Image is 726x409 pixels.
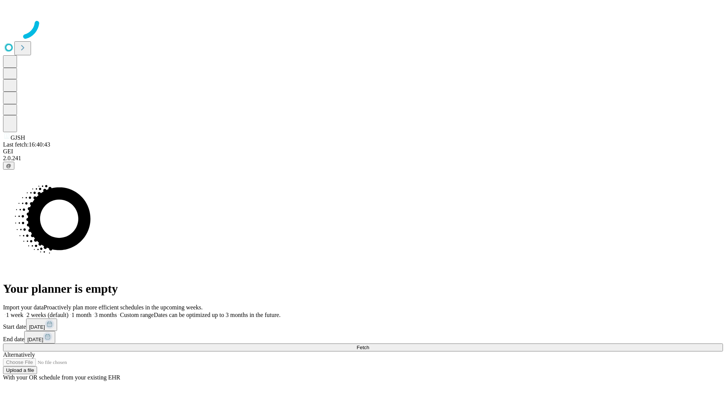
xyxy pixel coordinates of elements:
[3,351,35,358] span: Alternatively
[71,312,92,318] span: 1 month
[3,318,723,331] div: Start date
[3,374,120,381] span: With your OR schedule from your existing EHR
[3,141,50,148] span: Last fetch: 16:40:43
[27,337,43,342] span: [DATE]
[44,304,203,311] span: Proactively plan more efficient schedules in the upcoming weeks.
[95,312,117,318] span: 3 months
[11,134,25,141] span: GJSH
[26,312,68,318] span: 2 weeks (default)
[26,318,57,331] button: [DATE]
[120,312,154,318] span: Custom range
[6,163,11,169] span: @
[6,312,23,318] span: 1 week
[3,366,37,374] button: Upload a file
[3,282,723,296] h1: Your planner is empty
[3,148,723,155] div: GEI
[3,331,723,343] div: End date
[3,343,723,351] button: Fetch
[3,304,44,311] span: Import your data
[3,155,723,162] div: 2.0.241
[24,331,55,343] button: [DATE]
[154,312,281,318] span: Dates can be optimized up to 3 months in the future.
[357,345,369,350] span: Fetch
[29,324,45,330] span: [DATE]
[3,162,14,170] button: @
